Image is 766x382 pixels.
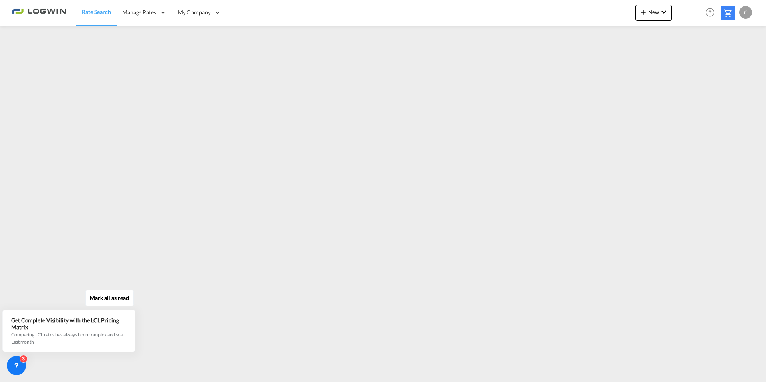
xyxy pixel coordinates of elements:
[12,4,66,22] img: 2761ae10d95411efa20a1f5e0282d2d7.png
[178,8,211,16] span: My Company
[739,6,752,19] div: C
[703,6,721,20] div: Help
[82,8,111,15] span: Rate Search
[635,5,672,21] button: icon-plus 400-fgNewicon-chevron-down
[703,6,717,19] span: Help
[639,9,669,15] span: New
[639,7,648,17] md-icon: icon-plus 400-fg
[122,8,156,16] span: Manage Rates
[659,7,669,17] md-icon: icon-chevron-down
